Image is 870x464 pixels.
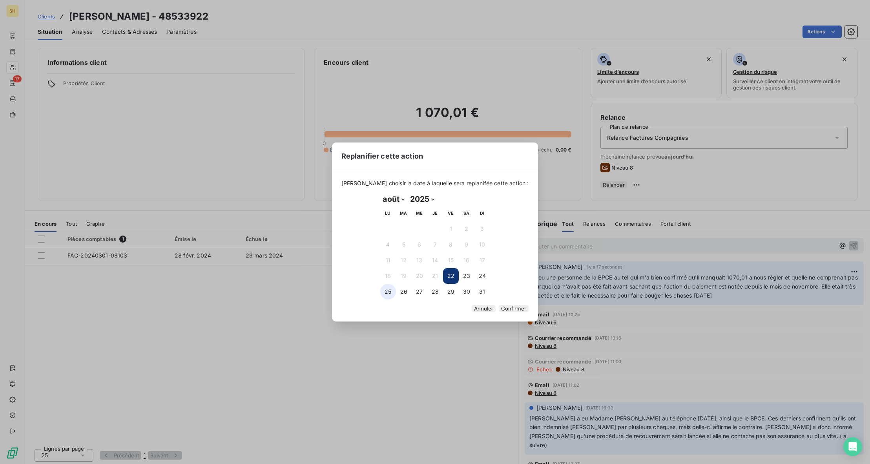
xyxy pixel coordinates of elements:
button: 30 [459,284,474,300]
button: 11 [380,252,396,268]
div: Open Intercom Messenger [843,437,862,456]
button: 14 [427,252,443,268]
button: 12 [396,252,412,268]
button: 17 [474,252,490,268]
button: 27 [412,284,427,300]
button: 6 [412,237,427,252]
button: 9 [459,237,474,252]
button: 25 [380,284,396,300]
button: 7 [427,237,443,252]
th: samedi [459,205,474,221]
button: 26 [396,284,412,300]
th: lundi [380,205,396,221]
th: dimanche [474,205,490,221]
th: vendredi [443,205,459,221]
button: Confirmer [499,305,529,312]
button: 21 [427,268,443,284]
button: Annuler [472,305,496,312]
button: 3 [474,221,490,237]
button: 4 [380,237,396,252]
button: 8 [443,237,459,252]
button: 24 [474,268,490,284]
span: Replanifier cette action [341,151,423,161]
button: 15 [443,252,459,268]
span: [PERSON_NAME] choisir la date à laquelle sera replanifée cette action : [341,179,529,187]
button: 29 [443,284,459,300]
button: 2 [459,221,474,237]
button: 31 [474,284,490,300]
button: 22 [443,268,459,284]
button: 13 [412,252,427,268]
button: 19 [396,268,412,284]
button: 18 [380,268,396,284]
button: 5 [396,237,412,252]
th: jeudi [427,205,443,221]
button: 10 [474,237,490,252]
button: 1 [443,221,459,237]
button: 16 [459,252,474,268]
button: 23 [459,268,474,284]
button: 20 [412,268,427,284]
button: 28 [427,284,443,300]
th: mardi [396,205,412,221]
th: mercredi [412,205,427,221]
